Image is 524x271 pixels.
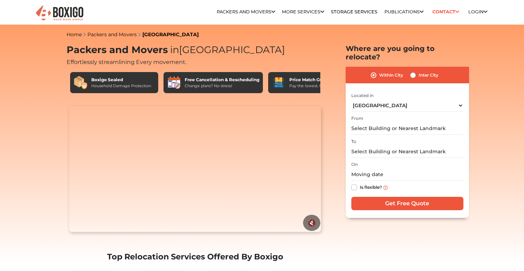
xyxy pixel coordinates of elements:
input: Moving date [351,168,463,181]
a: Publications [384,9,424,14]
video: Your browser does not support the video tag. [69,106,321,232]
a: [GEOGRAPHIC_DATA] [142,31,199,38]
button: 🔇 [303,215,320,231]
span: Effortlessly streamlining Every movement. [67,59,186,65]
div: Household Damage Protection [91,83,151,89]
label: Located in [351,92,374,99]
a: Login [468,9,487,14]
img: Price Match Guarantee [272,76,286,90]
div: Pay the lowest. Guaranteed! [289,83,343,89]
a: More services [282,9,324,14]
input: Select Building or Nearest Landmark [351,122,463,135]
label: On [351,161,358,168]
span: [GEOGRAPHIC_DATA] [168,44,285,56]
img: info [383,186,388,190]
label: Is flexible? [360,183,382,191]
a: Packers and Movers [87,31,137,38]
h1: Packers and Movers [67,44,324,56]
div: Boxigo Sealed [91,77,151,83]
h2: Top Relocation Services Offered By Boxigo [67,252,324,262]
span: in [170,44,179,56]
img: Boxigo Sealed [74,76,88,90]
h2: Where are you going to relocate? [346,44,469,61]
div: Free Cancellation & Rescheduling [185,77,259,83]
label: From [351,115,363,122]
input: Select Building or Nearest Landmark [351,146,463,158]
div: Price Match Guarantee [289,77,343,83]
img: Free Cancellation & Rescheduling [167,76,181,90]
label: Within City [379,71,403,79]
a: Contact [430,6,462,17]
div: Change plans? No stress! [185,83,259,89]
input: Get Free Quote [351,197,463,210]
a: Storage Services [331,9,377,14]
label: Inter City [419,71,438,79]
a: Home [67,31,82,38]
label: To [351,138,356,145]
img: Boxigo [35,5,84,22]
a: Packers and Movers [217,9,275,14]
